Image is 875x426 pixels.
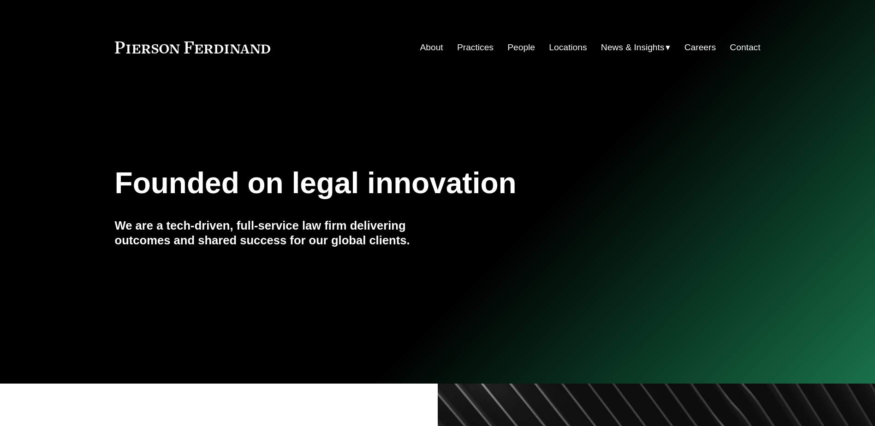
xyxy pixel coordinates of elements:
a: Practices [457,39,494,56]
a: Contact [730,39,760,56]
a: folder dropdown [601,39,671,56]
a: People [507,39,535,56]
h4: We are a tech-driven, full-service law firm delivering outcomes and shared success for our global... [115,218,438,248]
h1: Founded on legal innovation [115,166,653,200]
span: News & Insights [601,40,665,56]
a: About [420,39,443,56]
a: Locations [549,39,587,56]
a: Careers [685,39,716,56]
